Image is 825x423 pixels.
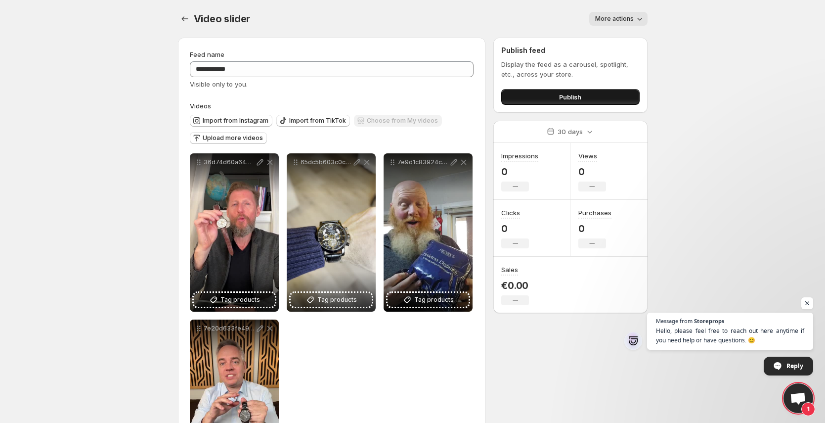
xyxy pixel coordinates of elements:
span: Feed name [190,50,224,58]
span: Reply [786,357,803,375]
h3: Sales [501,265,518,275]
span: Upload more videos [203,134,263,142]
h3: Purchases [578,208,611,218]
p: 0 [578,223,611,235]
button: Tag products [291,293,372,307]
p: 7e9d1c83924c4f4f94cd205c505825b1 [397,158,449,166]
span: Tag products [414,295,454,305]
button: Settings [178,12,192,26]
span: Video slider [194,13,251,25]
button: Upload more videos [190,132,267,144]
button: Import from TikTok [276,115,350,127]
h2: Publish feed [501,46,639,55]
p: 0 [501,166,538,178]
div: 7e9d1c83924c4f4f94cd205c505825b1Tag products [384,153,473,312]
span: Message from [656,318,693,324]
p: €0.00 [501,280,529,291]
span: Storeprops [694,318,724,324]
span: Import from TikTok [289,117,346,125]
span: Import from Instagram [203,117,268,125]
div: 65dc5b603c0c402dbb957a25793cc66bTag products [287,153,376,312]
span: More actions [595,15,634,23]
p: 7e20d633fe494fd5ab2c02e89e333c37 [204,325,255,332]
span: Videos [190,102,211,110]
span: Visible only to you. [190,80,248,88]
button: Import from Instagram [190,115,272,127]
button: Tag products [388,293,469,307]
span: 1 [801,402,815,416]
p: 30 days [558,127,583,137]
p: 0 [578,166,606,178]
button: More actions [589,12,648,26]
h3: Impressions [501,151,538,161]
h3: Clicks [501,208,520,218]
span: Tag products [220,295,260,305]
p: 36d74d60a6464b0da48a80015baaa809 [204,158,255,166]
a: Open chat [783,383,813,413]
span: Hello, please feel free to reach out here anytime if you need help or have questions. 😊 [656,326,804,345]
button: Tag products [194,293,275,307]
h3: Views [578,151,597,161]
p: Display the feed as a carousel, spotlight, etc., across your store. [501,59,639,79]
div: 36d74d60a6464b0da48a80015baaa809Tag products [190,153,279,312]
span: Tag products [317,295,357,305]
span: Publish [559,92,581,102]
button: Publish [501,89,639,105]
p: 0 [501,223,529,235]
p: 65dc5b603c0c402dbb957a25793cc66b [301,158,352,166]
